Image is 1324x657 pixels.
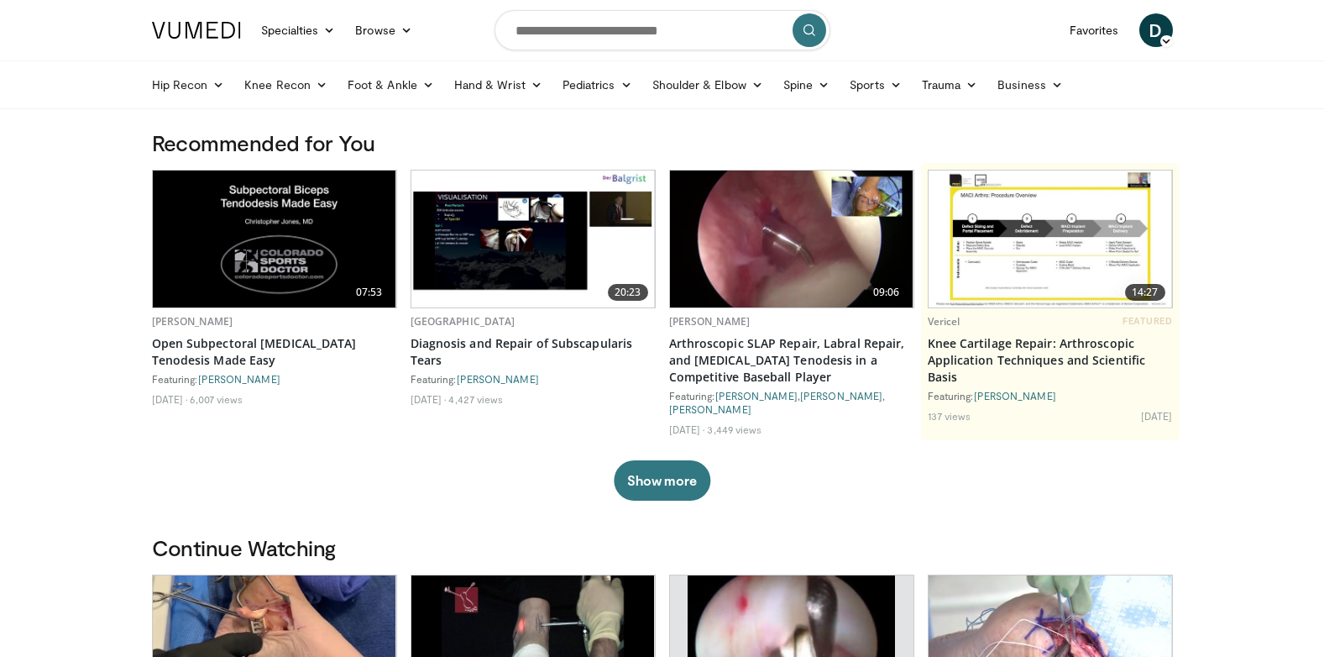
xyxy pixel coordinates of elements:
div: Featuring: [411,372,656,386]
li: [DATE] [669,423,705,436]
a: 20:23 [411,171,655,307]
button: Show more [614,460,710,501]
a: Open Subpectoral [MEDICAL_DATA] Tenodesis Made Easy [152,335,397,369]
input: Search topics, interventions [495,10,830,50]
li: 3,449 views [707,423,761,436]
a: 07:53 [153,171,396,307]
li: [DATE] [1141,409,1173,423]
a: Diagnosis and Repair of Subscapularis Tears [411,335,656,369]
a: Favorites [1060,13,1129,47]
div: Featuring: [152,372,397,386]
span: 20:23 [608,284,648,301]
a: Shoulder & Elbow [642,68,773,102]
a: Vericel [928,314,960,328]
a: Sports [840,68,912,102]
div: Featuring: [928,389,1173,402]
a: Trauma [912,68,988,102]
img: 000cddfb-d7ec-42a6-ac1a-279f53278450.620x360_q85_upscale.jpg [411,171,655,307]
li: 6,007 views [190,392,243,406]
a: Knee Cartilage Repair: Arthroscopic Application Techniques and Scientific Basis [928,335,1173,386]
img: VuMedi Logo [152,22,241,39]
li: [DATE] [152,392,188,406]
a: Pediatrics [552,68,642,102]
a: [PERSON_NAME] [715,390,798,402]
a: Arthroscopic SLAP Repair, Labral Repair, and [MEDICAL_DATA] Tenodesis in a Competitive Baseball P... [669,335,914,386]
li: [DATE] [411,392,447,406]
img: 241570c0-b2bd-4256-993b-44722dbd24fa.620x360_q85_upscale.jpg [670,171,913,307]
a: [PERSON_NAME] [198,373,280,385]
a: D [1139,13,1173,47]
a: Hip Recon [142,68,235,102]
a: Browse [345,13,422,47]
a: [PERSON_NAME] [800,390,882,402]
span: 14:27 [1125,284,1165,301]
img: 2444198d-1b18-4a77-bb67-3e21827492e5.620x360_q85_upscale.jpg [929,171,1172,307]
li: 137 views [928,409,971,423]
a: [PERSON_NAME] [457,373,539,385]
a: Business [987,68,1073,102]
a: Foot & Ankle [338,68,444,102]
a: [PERSON_NAME] [669,403,751,415]
a: [PERSON_NAME] [974,390,1056,402]
li: 4,427 views [448,392,503,406]
a: [PERSON_NAME] [152,314,233,328]
img: 876c723a-9eb5-4ebf-a363-efac586748a3.620x360_q85_upscale.jpg [153,171,396,307]
a: [GEOGRAPHIC_DATA] [411,314,515,328]
a: 09:06 [670,171,913,307]
div: Featuring: , , [669,389,914,416]
span: 09:06 [866,284,907,301]
h3: Continue Watching [152,534,1173,561]
a: [PERSON_NAME] [669,314,751,328]
h3: Recommended for You [152,129,1173,156]
a: Specialties [251,13,346,47]
a: 14:27 [929,171,1172,307]
a: Hand & Wrist [444,68,552,102]
span: 07:53 [349,284,390,301]
span: FEATURED [1123,315,1172,327]
a: Knee Recon [234,68,338,102]
a: Spine [773,68,840,102]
